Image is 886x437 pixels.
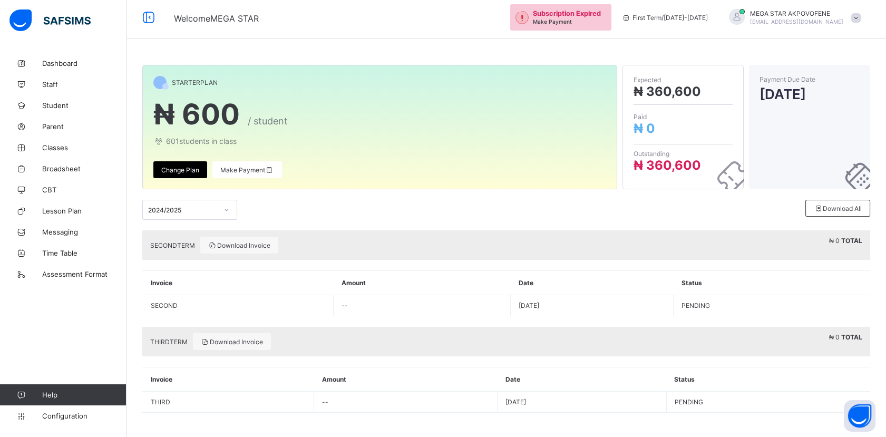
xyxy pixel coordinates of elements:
td: PENDING [666,392,870,413]
span: CBT [42,186,126,194]
button: Open asap [844,400,875,432]
span: Make Payment [220,166,274,174]
td: [DATE] [498,392,667,413]
td: PENDING [674,295,870,316]
span: STARTER PLAN [172,79,218,86]
b: TOTAL [841,333,862,341]
span: Assessment Format [42,270,126,278]
th: Date [510,271,673,295]
span: Student [42,101,126,110]
span: Dashboard [42,59,126,67]
td: [DATE] [510,295,673,316]
th: Amount [334,271,511,295]
img: safsims [9,9,91,32]
span: ₦ 600 [153,97,240,131]
img: outstanding-1.146d663e52f09953f639664a84e30106.svg [515,11,529,24]
span: Download Invoice [208,241,270,249]
span: / student [248,115,288,127]
span: Time Table [42,249,126,257]
span: Welcome MEGA STAR [174,13,259,24]
span: Staff [42,80,126,89]
span: Parent [42,122,126,131]
span: MEGA STAR AKPOVOFENE [750,9,843,17]
span: ₦ 360,600 [634,84,701,99]
span: [DATE] [760,86,860,102]
th: Status [674,271,870,295]
span: ₦ 0 [634,121,655,136]
span: Outstanding [634,150,733,158]
td: -- [314,392,498,413]
span: THIRD TERM [150,338,188,346]
span: [EMAIL_ADDRESS][DOMAIN_NAME] [750,18,843,25]
b: TOTAL [841,237,862,245]
span: Classes [42,143,126,152]
span: Configuration [42,412,126,420]
span: ₦ 0 [829,333,840,341]
div: MEGA STARAKPOVOFENE [718,9,866,26]
span: Subscription Expired [533,9,601,17]
span: Messaging [42,228,126,236]
span: Change Plan [161,166,199,174]
span: session/term information [622,14,708,22]
th: Amount [314,367,498,392]
span: Help [42,391,126,399]
div: 2024/2025 [148,206,218,214]
span: Expected [634,76,733,84]
th: Invoice [143,367,314,392]
span: Paid [634,113,733,121]
span: SECOND TERM [150,241,195,249]
td: THIRD [143,392,314,412]
span: Make Payment [533,18,572,25]
span: 601 students in class [153,137,606,145]
span: Download Invoice [201,338,263,346]
th: Status [666,367,870,392]
td: -- [334,295,511,316]
span: Broadsheet [42,164,126,173]
td: SECOND [143,295,333,316]
th: Date [498,367,667,392]
th: Invoice [143,271,334,295]
span: Lesson Plan [42,207,126,215]
span: ₦ 0 [829,237,840,245]
span: Download All [814,205,862,212]
span: ₦ 360,600 [634,158,701,173]
span: Payment Due Date [760,75,860,83]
